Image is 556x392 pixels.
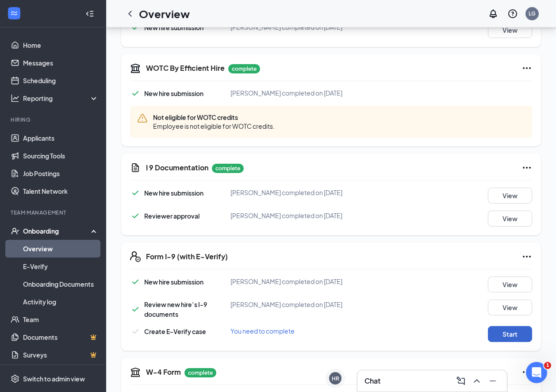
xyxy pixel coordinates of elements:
h1: Overview [139,6,190,21]
a: Home [23,36,99,54]
a: Applicants [23,129,99,147]
div: Reporting [23,94,99,103]
span: [PERSON_NAME] completed on [DATE] [230,188,342,196]
iframe: Intercom live chat [526,362,547,383]
a: Talent Network [23,182,99,200]
svg: FormI9EVerifyIcon [130,251,141,262]
p: complete [228,64,260,73]
span: [PERSON_NAME] completed on [DATE] [230,89,342,97]
h5: I 9 Documentation [146,163,208,173]
h3: Chat [364,376,380,386]
span: You need to complete [230,327,295,335]
svg: QuestionInfo [507,8,518,19]
svg: Minimize [487,376,498,386]
span: Reviewer approval [144,212,199,220]
div: Team Management [11,209,97,216]
svg: TaxGovernmentIcon [130,367,141,377]
svg: Notifications [488,8,498,19]
button: ChevronUp [470,374,484,388]
a: Messages [23,54,99,72]
h5: WOTC By Efficient Hire [146,63,225,73]
svg: UserCheck [11,227,19,235]
span: Review new hire’s I-9 documents [144,300,207,318]
a: Job Postings [23,165,99,182]
svg: ChevronLeft [125,8,135,19]
svg: CustomFormIcon [130,162,141,173]
a: Activity log [23,293,99,311]
a: DocumentsCrown [23,328,99,346]
svg: Ellipses [521,251,532,262]
button: View [488,188,532,204]
div: LG [529,10,536,17]
span: New hire submission [144,278,203,286]
svg: ComposeMessage [456,376,466,386]
svg: Warning [137,113,148,123]
a: Onboarding Documents [23,275,99,293]
svg: Ellipses [521,162,532,173]
svg: Ellipses [521,367,532,377]
div: Switch to admin view [23,374,85,383]
a: Scheduling [23,72,99,89]
a: Team [23,311,99,328]
p: complete [212,164,244,173]
svg: Checkmark [130,277,141,287]
svg: Checkmark [130,211,141,221]
svg: Collapse [85,9,94,18]
svg: Checkmark [130,304,141,315]
svg: Government [130,63,141,73]
button: View [488,300,532,315]
svg: Checkmark [130,88,141,99]
button: ComposeMessage [454,374,468,388]
span: New hire submission [144,189,203,197]
span: [PERSON_NAME] completed on [DATE] [230,211,342,219]
div: HR [332,375,339,382]
div: Hiring [11,116,97,123]
span: [PERSON_NAME] completed on [DATE] [230,277,342,285]
a: E-Verify [23,257,99,275]
span: New hire submission [144,89,203,97]
span: New hire submission [144,23,203,31]
a: SurveysCrown [23,346,99,364]
div: Onboarding [23,227,91,235]
svg: WorkstreamLogo [10,9,19,18]
a: Sourcing Tools [23,147,99,165]
svg: Checkmark [130,188,141,198]
h5: Form I-9 (with E-Verify) [146,252,228,261]
svg: Checkmark [130,22,141,33]
button: Start [488,326,532,342]
span: Employee is not eligible for WOTC credits. [153,122,275,131]
svg: Ellipses [521,63,532,73]
svg: Analysis [11,94,19,103]
span: Create E-Verify case [144,327,206,335]
span: Not eligible for WOTC credits [153,113,275,122]
p: complete [184,368,216,377]
button: View [488,211,532,227]
button: View [488,277,532,292]
a: Overview [23,240,99,257]
svg: ChevronUp [472,376,482,386]
svg: Settings [11,374,19,383]
h5: W-4 Form [146,367,181,377]
span: [PERSON_NAME] completed on [DATE] [230,300,342,308]
div: Not eligible for WOTC credits [130,106,532,138]
svg: Checkmark [130,326,141,337]
button: View [488,22,532,38]
span: 1 [544,362,551,369]
button: Minimize [486,374,500,388]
